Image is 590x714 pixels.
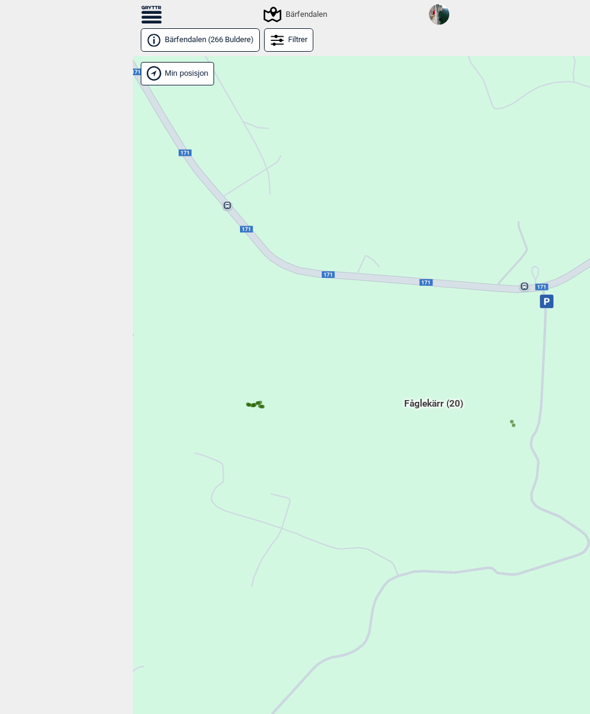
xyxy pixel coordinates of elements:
a: Bärfendalen (266 Buldere) [141,28,260,52]
div: Bärfendalen [265,7,327,22]
div: Filtrer [264,28,314,52]
img: FB IMG 1628411478605 [429,4,449,25]
span: Fåglekärr (20) [404,397,463,420]
div: Fåglekärr (20) [430,413,437,420]
div: Vis min posisjon [141,62,215,85]
span: Bärfendalen ( 266 Buldere ) [165,35,254,45]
